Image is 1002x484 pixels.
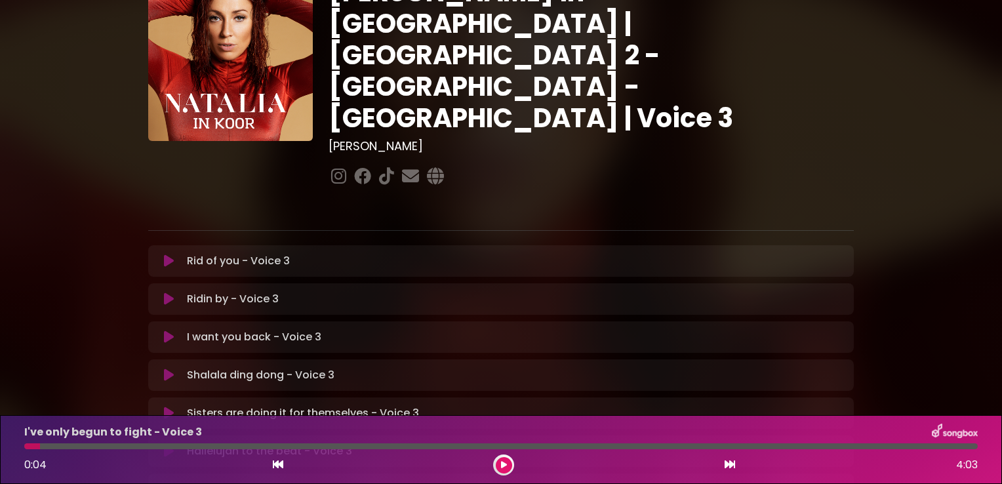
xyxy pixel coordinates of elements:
[956,457,978,473] span: 4:03
[24,424,202,440] p: I've only begun to fight - Voice 3
[187,253,290,269] p: Rid of you - Voice 3
[187,405,419,421] p: Sisters are doing it for themselves - Voice 3
[329,139,854,153] h3: [PERSON_NAME]
[187,329,321,345] p: I want you back - Voice 3
[187,291,279,307] p: Ridin by - Voice 3
[24,457,47,472] span: 0:04
[932,424,978,441] img: songbox-logo-white.png
[187,367,334,383] p: Shalala ding dong - Voice 3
